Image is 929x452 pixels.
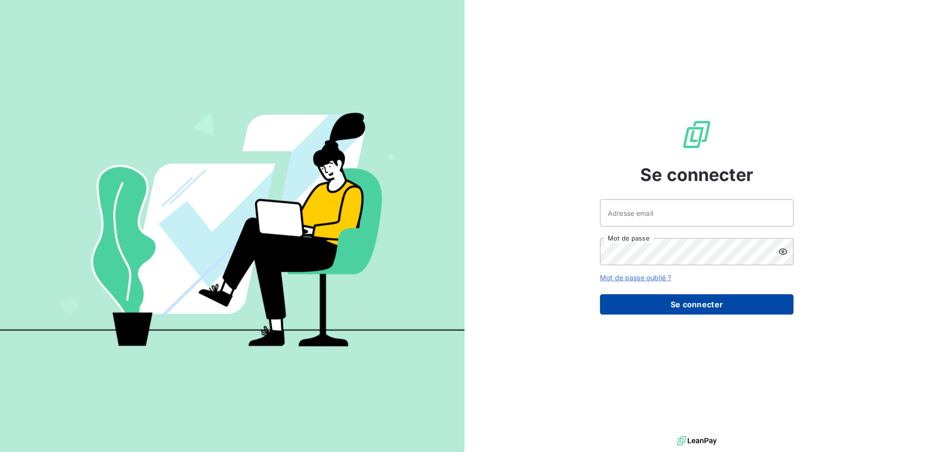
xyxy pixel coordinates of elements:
[600,294,794,315] button: Se connecter
[640,162,753,188] span: Se connecter
[677,434,717,448] img: logo
[600,199,794,226] input: placeholder
[600,273,671,282] a: Mot de passe oublié ?
[681,119,712,150] img: Logo LeanPay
